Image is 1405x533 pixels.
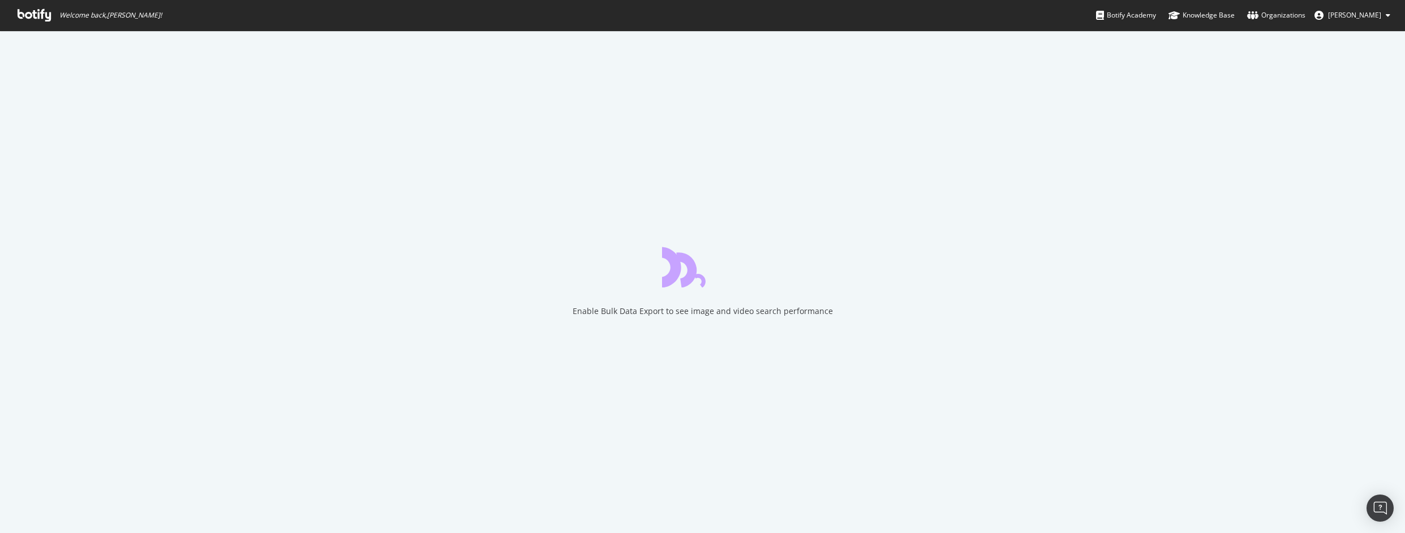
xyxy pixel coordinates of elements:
button: [PERSON_NAME] [1305,6,1399,24]
div: Enable Bulk Data Export to see image and video search performance [573,306,833,317]
div: animation [662,247,744,287]
div: Open Intercom Messenger [1367,495,1394,522]
div: Botify Academy [1096,10,1156,21]
div: Organizations [1247,10,1305,21]
span: Welcome back, [PERSON_NAME] ! [59,11,162,20]
span: Murali Segu [1328,10,1381,20]
div: Knowledge Base [1168,10,1235,21]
